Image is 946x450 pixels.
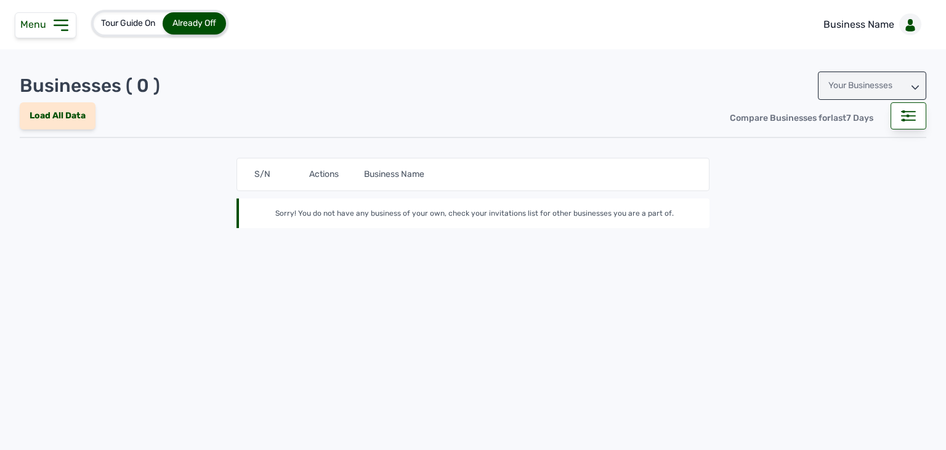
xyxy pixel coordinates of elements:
span: Load All Data [30,110,86,121]
span: Menu [20,18,51,30]
div: S/N [254,168,309,181]
span: Already Off [172,18,216,28]
div: Actions [309,168,364,181]
div: Compare Businesses for 7 Days [720,105,883,132]
div: Your Businesses [818,72,926,100]
p: Businesses ( 0 ) [20,75,160,97]
p: Business Name [823,17,894,32]
div: Sorry! You do not have any business of your own, check your invitations list for other businesses... [256,208,692,218]
span: Tour Guide On [101,18,155,28]
a: Business Name [814,7,926,42]
div: Business Name [364,168,583,181]
span: last [831,113,846,123]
